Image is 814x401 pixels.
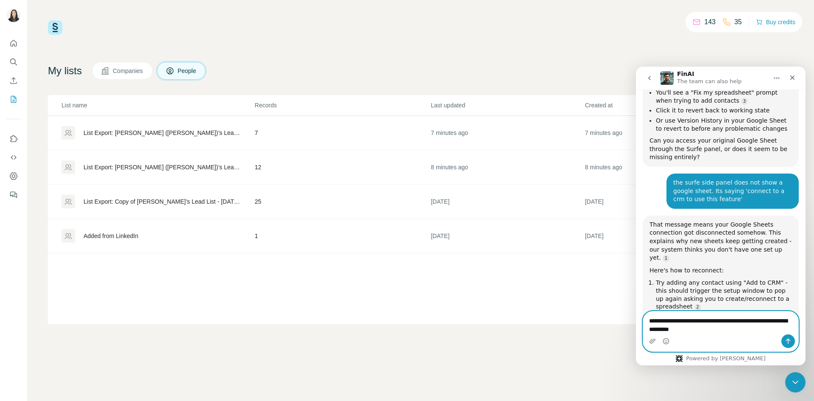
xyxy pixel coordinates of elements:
[704,17,716,27] p: 143
[756,16,795,28] button: Buy credits
[254,185,430,219] td: 25
[785,372,806,393] iframe: Intercom live chat
[84,129,240,137] div: List Export: [PERSON_NAME] ([PERSON_NAME])’s Lead List - [DATE] 11:45
[430,185,584,219] td: [DATE]
[7,54,20,70] button: Search
[430,116,584,150] td: 7 minutes ago
[254,150,430,185] td: 12
[636,67,806,365] iframe: Intercom live chat
[14,200,156,208] div: Here's how to reconnect:
[7,8,20,22] img: Avatar
[7,245,162,268] textarea: Message…
[430,150,584,185] td: 8 minutes ago
[84,197,240,206] div: List Export: Copy of [PERSON_NAME]’s Lead List - [DATE] 12:27
[585,219,739,253] td: [DATE]
[255,101,430,109] p: Records
[7,149,163,334] div: That message means your Google Sheets connection got disconnected somehow. This explains why new ...
[27,271,33,278] button: Emoji picker
[59,237,65,244] a: Source reference 10774266:
[430,219,584,253] td: [DATE]
[7,73,20,88] button: Enrich CSV
[61,101,254,109] p: List name
[585,116,739,150] td: 7 minutes ago
[7,150,20,165] button: Use Surfe API
[48,64,82,78] h4: My lists
[13,271,20,278] button: Upload attachment
[20,212,156,244] li: Try adding any contact using "Add to CRM" - this should trigger the setup window to pop up again ...
[7,36,20,51] button: Quick start
[254,116,430,150] td: 7
[7,131,20,146] button: Use Surfe on LinkedIn
[178,67,197,75] span: People
[7,168,20,184] button: Dashboard
[585,101,738,109] p: Created at
[254,219,430,253] td: 1
[113,67,144,75] span: Companies
[7,187,20,202] button: Feedback
[145,268,159,281] button: Send a message…
[48,20,62,35] img: Surfe Logo
[27,188,33,195] a: Source reference 10774227:
[84,163,240,171] div: List Export: [PERSON_NAME] ([PERSON_NAME])’s Lead List - [DATE] 11:44
[7,149,163,352] div: FinAI says…
[14,154,156,196] div: That message means your Google Sheets connection got disconnected somehow. This explains why new ...
[431,101,584,109] p: Last updated
[585,150,739,185] td: 8 minutes ago
[585,185,739,219] td: [DATE]
[734,17,742,27] p: 35
[7,92,20,107] button: My lists
[84,232,138,240] div: Added from LinkedIn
